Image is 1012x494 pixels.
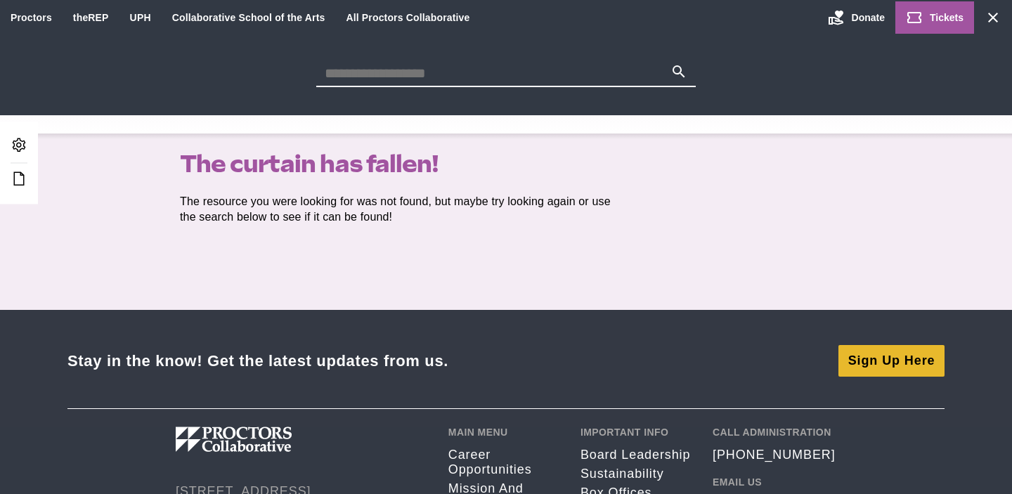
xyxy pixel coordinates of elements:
[713,476,836,488] h2: Email Us
[448,427,559,438] h2: Main Menu
[448,448,559,477] a: Career opportunities
[580,448,692,462] a: Board Leadership
[180,194,625,225] p: The resource you were looking for was not found, but maybe try looking again or use the search be...
[580,467,692,481] a: Sustainability
[580,427,692,438] h2: Important Info
[67,351,448,370] div: Stay in the know! Get the latest updates from us.
[130,12,151,23] a: UPH
[7,133,31,159] a: Admin Area
[172,12,325,23] a: Collaborative School of the Arts
[974,1,1012,34] a: Search
[838,345,945,376] a: Sign Up Here
[817,1,895,34] a: Donate
[7,167,31,193] a: Edit this Post/Page
[11,12,52,23] a: Proctors
[895,1,974,34] a: Tickets
[176,427,365,452] img: Proctors logo
[852,12,885,23] span: Donate
[180,150,625,177] h1: The curtain has fallen!
[713,448,836,462] a: [PHONE_NUMBER]
[713,427,836,438] h2: Call Administration
[346,12,469,23] a: All Proctors Collaborative
[930,12,964,23] span: Tickets
[73,12,109,23] a: theREP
